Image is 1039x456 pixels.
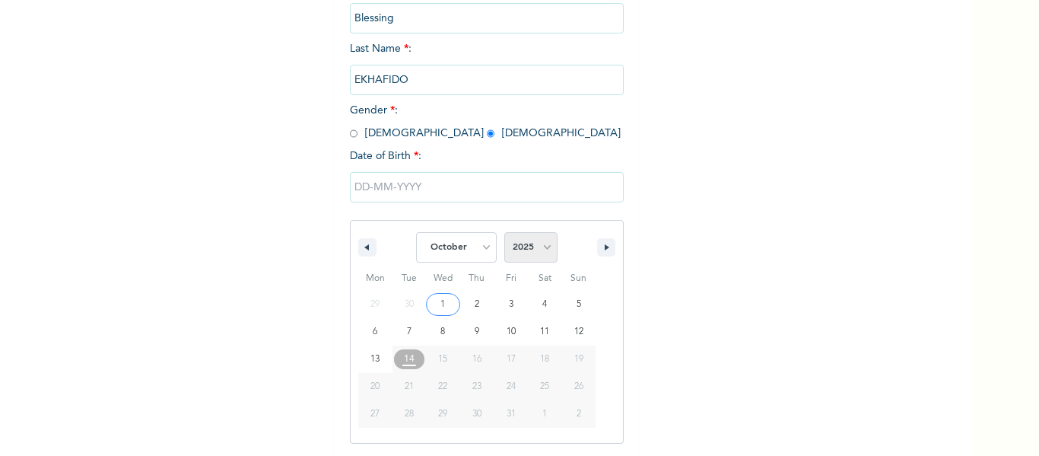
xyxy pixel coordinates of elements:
[392,318,427,346] button: 7
[528,291,562,318] button: 4
[460,291,494,318] button: 2
[350,148,421,164] span: Date of Birth :
[540,373,549,400] span: 25
[350,43,624,85] span: Last Name :
[528,373,562,400] button: 25
[574,373,583,400] span: 26
[460,266,494,291] span: Thu
[494,400,528,428] button: 31
[494,291,528,318] button: 3
[561,291,596,318] button: 5
[540,346,549,373] span: 18
[494,318,528,346] button: 10
[574,318,583,346] span: 12
[561,266,596,291] span: Sun
[561,373,596,400] button: 26
[392,346,427,373] button: 14
[426,346,460,373] button: 15
[404,346,415,373] span: 14
[509,291,513,318] span: 3
[561,346,596,373] button: 19
[460,373,494,400] button: 23
[350,105,621,139] span: Gender : [DEMOGRAPHIC_DATA] [DEMOGRAPHIC_DATA]
[405,373,414,400] span: 21
[472,346,481,373] span: 16
[577,291,581,318] span: 5
[392,400,427,428] button: 28
[358,373,392,400] button: 20
[507,318,516,346] span: 10
[528,318,562,346] button: 11
[494,346,528,373] button: 17
[426,266,460,291] span: Wed
[507,346,516,373] span: 17
[440,291,445,318] span: 1
[438,400,447,428] span: 29
[472,400,481,428] span: 30
[370,400,380,428] span: 27
[370,346,380,373] span: 13
[528,266,562,291] span: Sat
[350,3,624,33] input: Enter your first name
[405,400,414,428] span: 28
[507,400,516,428] span: 31
[370,373,380,400] span: 20
[440,318,445,346] span: 8
[358,318,392,346] button: 6
[494,373,528,400] button: 24
[460,318,494,346] button: 9
[472,373,481,400] span: 23
[392,373,427,400] button: 21
[358,346,392,373] button: 13
[494,266,528,291] span: Fri
[426,318,460,346] button: 8
[528,346,562,373] button: 18
[358,266,392,291] span: Mon
[350,172,624,202] input: DD-MM-YYYY
[542,291,547,318] span: 4
[426,291,460,318] button: 1
[407,318,411,346] span: 7
[507,373,516,400] span: 24
[460,400,494,428] button: 30
[561,318,596,346] button: 12
[475,318,479,346] span: 9
[426,373,460,400] button: 22
[392,266,427,291] span: Tue
[438,346,447,373] span: 15
[460,346,494,373] button: 16
[358,400,392,428] button: 27
[574,346,583,373] span: 19
[438,373,447,400] span: 22
[350,65,624,95] input: Enter your last name
[373,318,377,346] span: 6
[426,400,460,428] button: 29
[475,291,479,318] span: 2
[540,318,549,346] span: 11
